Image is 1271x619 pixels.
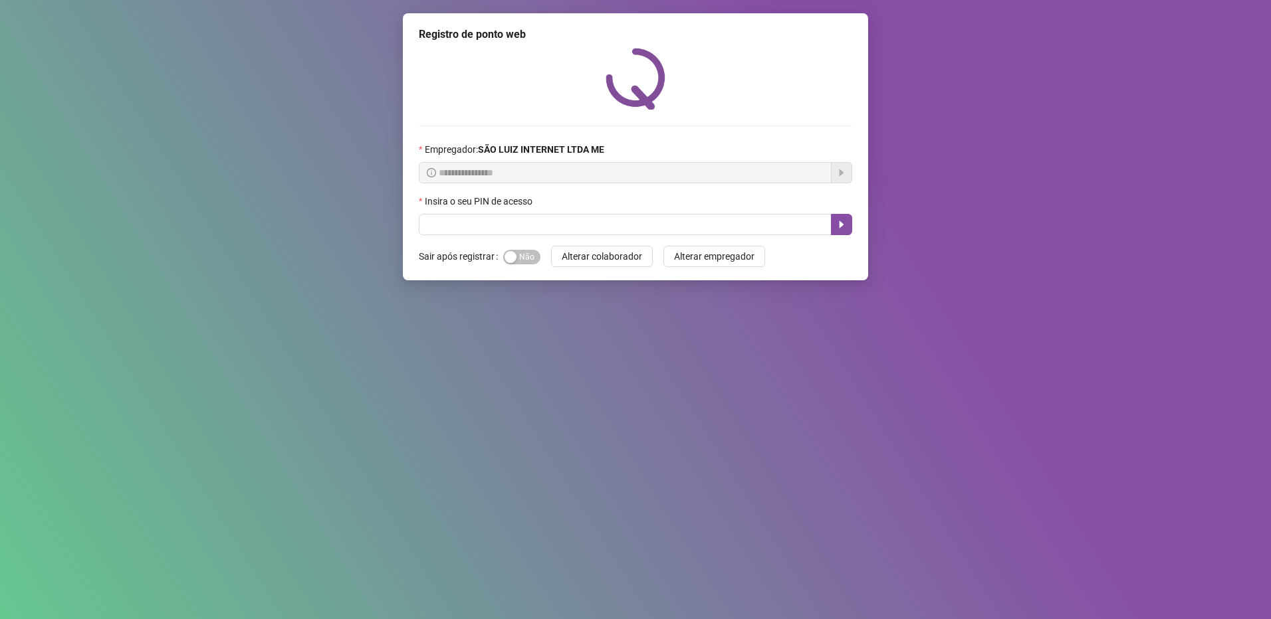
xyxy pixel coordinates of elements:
label: Insira o seu PIN de acesso [419,194,541,209]
span: Alterar colaborador [562,249,642,264]
button: Alterar colaborador [551,246,653,267]
img: QRPoint [606,48,665,110]
label: Sair após registrar [419,246,503,267]
span: Empregador : [425,142,604,157]
strong: SÃO LUIZ INTERNET LTDA ME [478,144,604,155]
span: caret-right [836,219,847,230]
span: info-circle [427,168,436,177]
button: Alterar empregador [663,246,765,267]
div: Registro de ponto web [419,27,852,43]
span: Alterar empregador [674,249,754,264]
